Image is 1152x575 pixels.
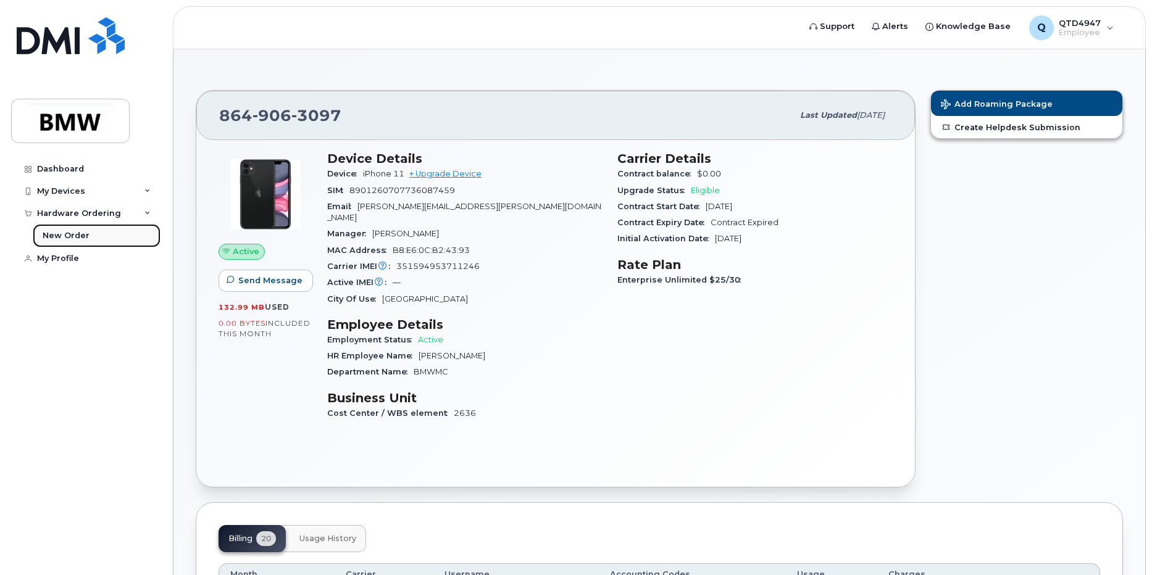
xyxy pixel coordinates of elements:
[617,234,715,243] span: Initial Activation Date
[941,99,1053,111] span: Add Roaming Package
[219,106,341,125] span: 864
[327,294,382,304] span: City Of Use
[228,157,303,231] img: iPhone_11.jpg
[219,270,313,292] button: Send Message
[409,169,482,178] a: + Upgrade Device
[233,246,259,257] span: Active
[372,229,439,238] span: [PERSON_NAME]
[857,110,885,120] span: [DATE]
[327,262,396,271] span: Carrier IMEI
[327,351,419,360] span: HR Employee Name
[327,278,393,287] span: Active IMEI
[238,275,303,286] span: Send Message
[393,278,401,287] span: —
[396,262,480,271] span: 351594953711246
[327,246,393,255] span: MAC Address
[931,116,1122,138] a: Create Helpdesk Submission
[382,294,468,304] span: [GEOGRAPHIC_DATA]
[219,319,265,328] span: 0.00 Bytes
[327,202,601,222] span: [PERSON_NAME][EMAIL_ADDRESS][PERSON_NAME][DOMAIN_NAME]
[706,202,732,211] span: [DATE]
[327,229,372,238] span: Manager
[299,534,356,544] span: Usage History
[617,169,697,178] span: Contract balance
[800,110,857,120] span: Last updated
[617,275,747,284] span: Enterprise Unlimited $25/30
[327,169,363,178] span: Device
[327,317,603,332] h3: Employee Details
[454,408,476,418] span: 2636
[711,218,778,227] span: Contract Expired
[691,186,720,195] span: Eligible
[697,169,721,178] span: $0.00
[253,106,291,125] span: 906
[617,151,893,166] h3: Carrier Details
[291,106,341,125] span: 3097
[327,367,414,376] span: Department Name
[327,151,603,166] h3: Device Details
[327,391,603,405] h3: Business Unit
[219,303,265,312] span: 132.99 MB
[327,202,357,211] span: Email
[414,367,448,376] span: BMWMC
[617,202,706,211] span: Contract Start Date
[931,91,1122,116] button: Add Roaming Package
[327,335,418,344] span: Employment Status
[419,351,485,360] span: [PERSON_NAME]
[265,302,290,312] span: used
[617,186,691,195] span: Upgrade Status
[349,186,455,195] span: 8901260707736087459
[715,234,741,243] span: [DATE]
[363,169,404,178] span: iPhone 11
[418,335,443,344] span: Active
[1098,521,1143,566] iframe: Messenger Launcher
[327,408,454,418] span: Cost Center / WBS element
[617,218,711,227] span: Contract Expiry Date
[617,257,893,272] h3: Rate Plan
[393,246,470,255] span: B8:E6:0C:B2:43:93
[327,186,349,195] span: SIM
